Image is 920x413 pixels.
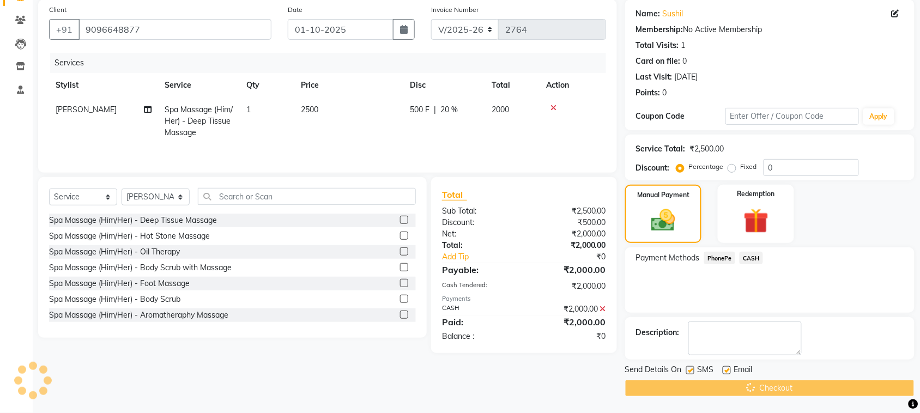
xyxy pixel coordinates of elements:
div: Discount: [636,162,670,174]
button: +91 [49,19,80,40]
div: Service Total: [636,143,686,155]
div: Services [50,53,614,73]
div: ₹2,500.00 [524,205,614,217]
div: Total: [434,240,524,251]
th: Price [294,73,403,98]
label: Invoice Number [431,5,479,15]
label: Fixed [741,162,757,172]
span: 2500 [301,105,318,114]
div: Payable: [434,263,524,276]
div: ₹2,000.00 [524,281,614,292]
span: 500 F [410,104,429,116]
span: 2000 [492,105,509,114]
div: No Active Membership [636,24,904,35]
div: Discount: [434,217,524,228]
div: Payments [442,294,606,303]
button: Apply [863,108,894,125]
img: _gift.svg [736,205,777,236]
div: ₹2,500.00 [690,143,724,155]
th: Qty [240,73,294,98]
div: Total Visits: [636,40,679,51]
input: Enter Offer / Coupon Code [725,108,859,125]
div: Net: [434,228,524,240]
a: Add Tip [434,251,539,263]
div: ₹0 [539,251,614,263]
span: Email [734,364,753,378]
div: ₹2,000.00 [524,303,614,315]
div: Spa Massage (Him/Her) - Deep Tissue Massage [49,215,217,226]
div: ₹500.00 [524,217,614,228]
span: CASH [740,252,763,264]
span: Spa Massage (Him/Her) - Deep Tissue Massage [165,105,233,137]
span: SMS [698,364,714,378]
input: Search or Scan [198,188,416,205]
div: Description: [636,327,680,338]
div: Spa Massage (Him/Her) - Foot Massage [49,278,190,289]
input: Search by Name/Mobile/Email/Code [78,19,271,40]
div: Sub Total: [434,205,524,217]
div: 1 [681,40,686,51]
div: Paid: [434,315,524,329]
span: | [434,104,436,116]
label: Percentage [689,162,724,172]
div: ₹2,000.00 [524,315,614,329]
span: 1 [246,105,251,114]
span: Send Details On [625,364,682,378]
div: ₹0 [524,331,614,342]
th: Stylist [49,73,158,98]
div: ₹2,000.00 [524,228,614,240]
img: _cash.svg [644,206,683,234]
th: Action [540,73,606,98]
div: Points: [636,87,661,99]
div: Spa Massage (Him/Her) - Oil Therapy [49,246,180,258]
span: Total [442,189,467,201]
div: CASH [434,303,524,315]
div: Spa Massage (Him/Her) - Aromatheraphy Massage [49,309,228,321]
label: Redemption [737,189,775,199]
div: 0 [663,87,667,99]
div: Spa Massage (Him/Her) - Body Scrub [49,294,180,305]
th: Service [158,73,240,98]
span: 20 % [440,104,458,116]
div: Spa Massage (Him/Her) - Body Scrub with Massage [49,262,232,274]
th: Total [485,73,540,98]
div: ₹2,000.00 [524,263,614,276]
a: Sushil [663,8,683,20]
div: [DATE] [675,71,698,83]
div: Coupon Code [636,111,725,122]
div: Cash Tendered: [434,281,524,292]
div: 0 [683,56,687,67]
label: Date [288,5,302,15]
div: Last Visit: [636,71,673,83]
div: Name: [636,8,661,20]
div: Spa Massage (Him/Her) - Hot Stone Massage [49,230,210,242]
span: [PERSON_NAME] [56,105,117,114]
span: Payment Methods [636,252,700,264]
div: ₹2,000.00 [524,240,614,251]
label: Client [49,5,66,15]
label: Manual Payment [637,190,689,200]
div: Card on file: [636,56,681,67]
span: PhonePe [704,252,735,264]
div: Membership: [636,24,683,35]
th: Disc [403,73,485,98]
div: Balance : [434,331,524,342]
